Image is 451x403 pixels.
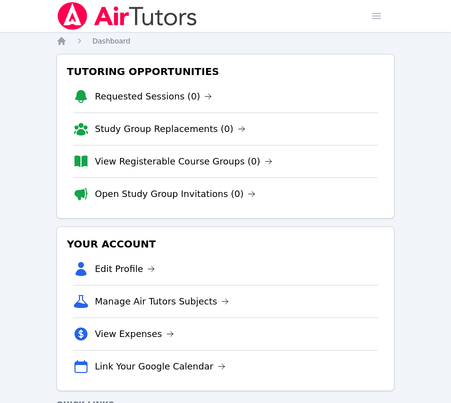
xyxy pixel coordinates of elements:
[95,154,272,168] a: View Registerable Course Groups (0)
[95,327,174,341] a: View Expenses
[56,2,198,30] img: Air Tutors
[95,122,245,136] a: Study Group Replacements (0)
[95,262,155,276] a: Edit Profile
[92,37,130,45] span: Dashboard
[56,36,395,46] nav: Breadcrumb
[95,187,256,201] a: Open Study Group Invitations (0)
[92,36,130,46] a: Dashboard
[95,89,212,103] a: Requested Sessions (0)
[95,359,225,373] a: Link Your Google Calendar
[95,294,229,308] a: Manage Air Tutors Subjects
[65,62,386,80] h3: Tutoring Opportunities
[65,235,386,253] h3: Your Account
